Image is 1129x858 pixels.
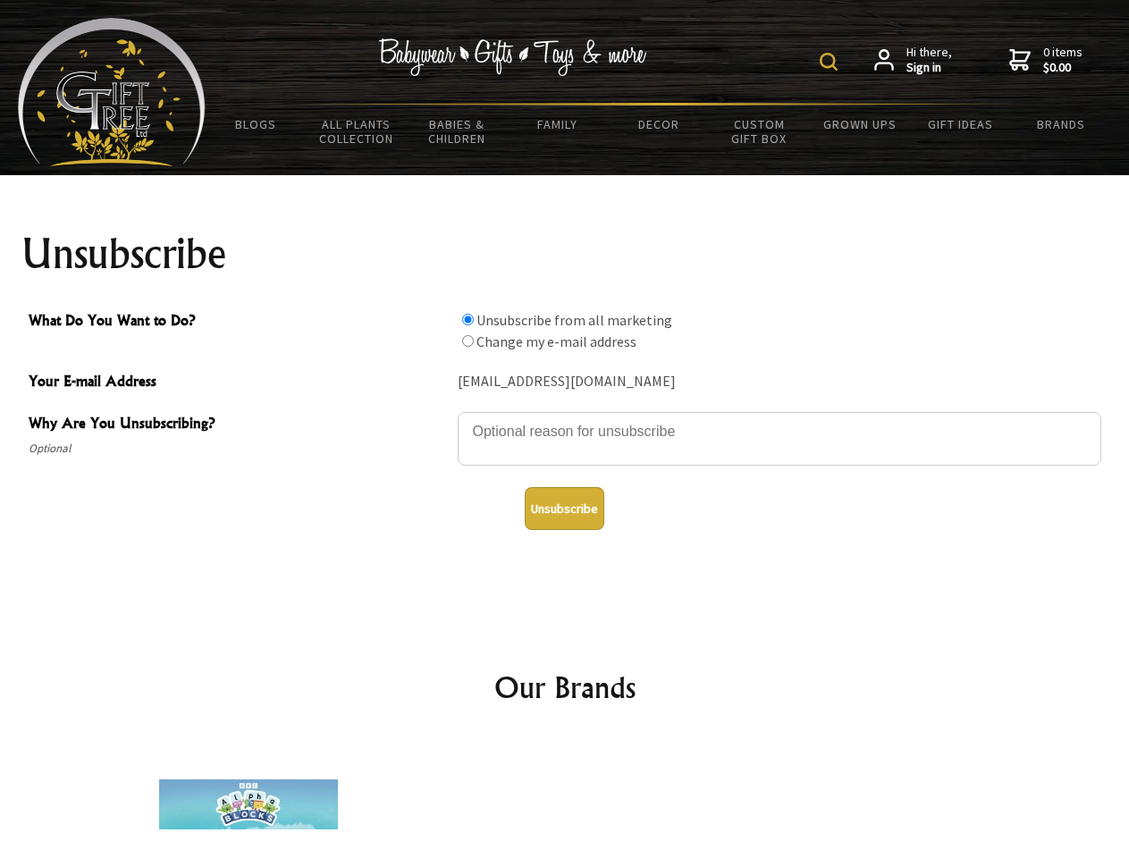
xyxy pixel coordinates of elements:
[906,45,952,76] span: Hi there,
[709,105,810,157] a: Custom Gift Box
[1011,105,1112,143] a: Brands
[820,53,838,71] img: product search
[1043,44,1083,76] span: 0 items
[525,487,604,530] button: Unsubscribe
[379,38,647,76] img: Babywear - Gifts - Toys & more
[21,232,1108,275] h1: Unsubscribe
[206,105,307,143] a: BLOGS
[462,335,474,347] input: What Do You Want to Do?
[29,309,449,335] span: What Do You Want to Do?
[809,105,910,143] a: Grown Ups
[1009,45,1083,76] a: 0 items$0.00
[29,370,449,396] span: Your E-mail Address
[462,314,474,325] input: What Do You Want to Do?
[36,666,1094,709] h2: Our Brands
[29,438,449,459] span: Optional
[458,412,1101,466] textarea: Why Are You Unsubscribing?
[508,105,609,143] a: Family
[608,105,709,143] a: Decor
[458,368,1101,396] div: [EMAIL_ADDRESS][DOMAIN_NAME]
[476,311,672,329] label: Unsubscribe from all marketing
[407,105,508,157] a: Babies & Children
[29,412,449,438] span: Why Are You Unsubscribing?
[1043,60,1083,76] strong: $0.00
[910,105,1011,143] a: Gift Ideas
[18,18,206,166] img: Babyware - Gifts - Toys and more...
[476,332,636,350] label: Change my e-mail address
[874,45,952,76] a: Hi there,Sign in
[307,105,408,157] a: All Plants Collection
[906,60,952,76] strong: Sign in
